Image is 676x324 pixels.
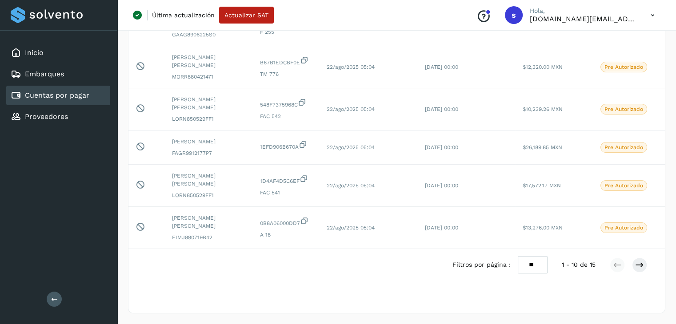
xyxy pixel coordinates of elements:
[172,191,246,199] span: LORN850529FF1
[25,48,44,57] a: Inicio
[25,91,89,99] a: Cuentas por pagar
[25,70,64,78] a: Embarques
[260,70,312,78] span: TM 776
[260,112,312,120] span: FAC 542
[25,112,68,121] a: Proveedores
[425,225,458,231] span: [DATE] 00:00
[260,98,312,109] span: 548F7375968C
[260,56,312,67] span: B67B1EDCBF0E
[523,182,561,189] span: $17,572.17 MXN
[172,115,246,123] span: LORN850529FF1
[327,106,375,112] span: 22/ago/2025 05:04
[172,31,246,39] span: GAAG8906225S0
[172,214,246,230] span: [PERSON_NAME] [PERSON_NAME]
[6,86,110,105] div: Cuentas por pagar
[327,182,375,189] span: 22/ago/2025 05:04
[562,260,596,269] span: 1 - 10 de 15
[425,182,458,189] span: [DATE] 00:00
[523,144,562,150] span: $26,189.85 MXN
[260,140,312,151] span: 1EFD906B670A
[327,144,375,150] span: 22/ago/2025 05:04
[172,53,246,69] span: [PERSON_NAME] [PERSON_NAME]
[604,64,643,70] p: Pre Autorizado
[425,144,458,150] span: [DATE] 00:00
[260,28,312,36] span: F 255
[327,225,375,231] span: 22/ago/2025 05:04
[260,174,312,185] span: 1D4AF4D5C6EF
[6,64,110,84] div: Embarques
[425,106,458,112] span: [DATE] 00:00
[523,225,563,231] span: $13,276.00 MXN
[172,149,246,157] span: FAGR9912177P7
[172,172,246,188] span: [PERSON_NAME] [PERSON_NAME]
[452,260,511,269] span: Filtros por página :
[172,73,246,81] span: MORR880421471
[219,7,274,24] button: Actualizar SAT
[172,95,246,111] span: [PERSON_NAME] [PERSON_NAME]
[6,107,110,126] div: Proveedores
[172,233,246,241] span: EIMJ890719B42
[604,225,643,231] p: Pre Autorizado
[604,106,643,112] p: Pre Autorizado
[425,64,458,70] span: [DATE] 00:00
[523,106,563,112] span: $10,239.26 MXN
[604,144,643,150] p: Pre Autorizado
[604,182,643,189] p: Pre Autorizado
[260,217,312,227] span: 0B8A06000DD7
[224,12,268,18] span: Actualizar SAT
[530,7,636,15] p: Hola,
[260,231,312,239] span: A 18
[152,11,215,19] p: Última actualización
[530,15,636,23] p: solvento.sl@segmail.co
[260,189,312,197] span: FAC 541
[172,138,246,146] span: [PERSON_NAME]
[523,64,563,70] span: $12,320.00 MXN
[6,43,110,63] div: Inicio
[327,64,375,70] span: 22/ago/2025 05:04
